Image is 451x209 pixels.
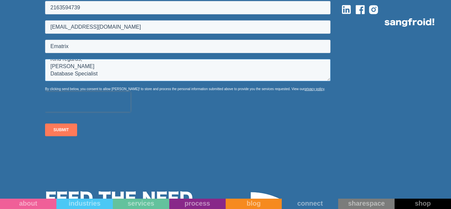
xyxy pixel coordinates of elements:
h2: FEED THE NEED [45,191,193,208]
a: services [113,199,169,209]
img: logo [385,18,434,27]
a: process [169,199,226,209]
a: blog [226,199,282,209]
div: connect [282,199,338,207]
div: sharespace [338,199,395,207]
div: shop [395,199,451,207]
a: industries [56,199,113,209]
div: blog [226,199,282,207]
a: shop [395,199,451,209]
a: sharespace [338,199,395,209]
a: privacy policy [259,126,279,130]
div: process [169,199,226,207]
div: services [113,199,169,207]
a: connect [282,199,338,209]
div: industries [56,199,113,207]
